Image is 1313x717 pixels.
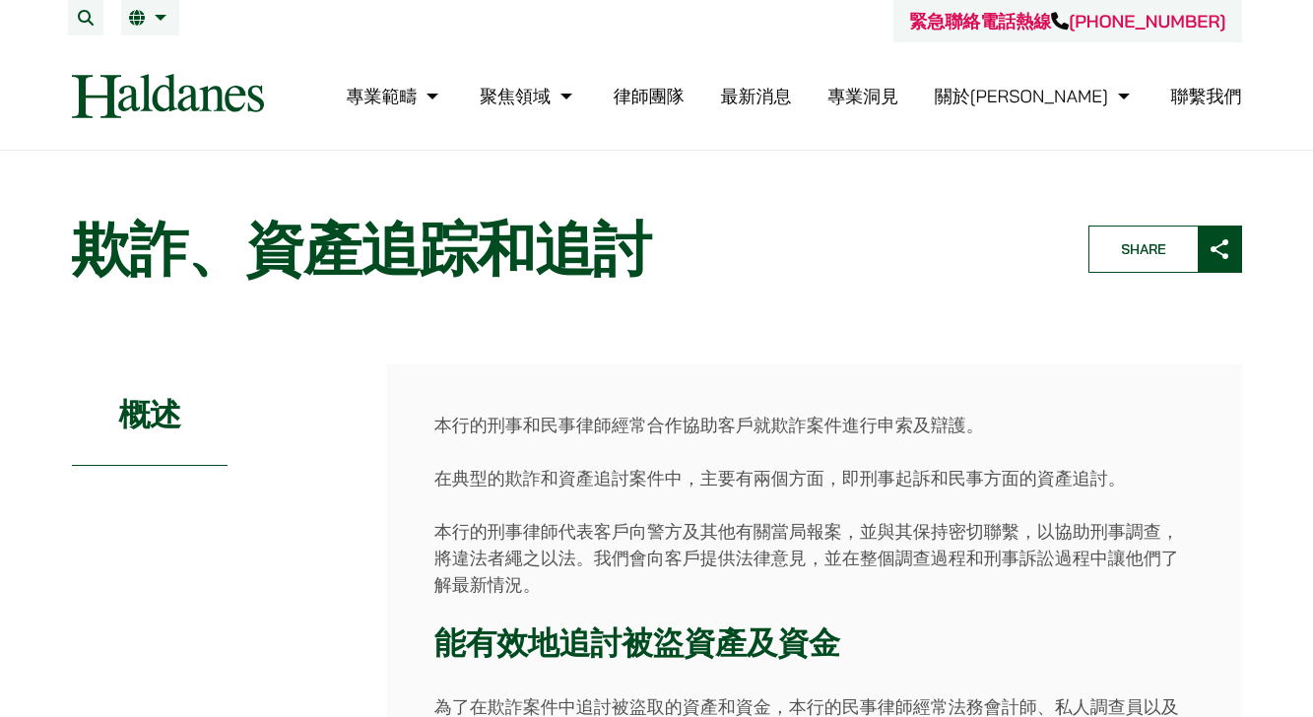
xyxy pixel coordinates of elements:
p: 本行的刑事和民事律師經常合作協助客戶就欺詐案件進行申索及辯護。 [434,412,1195,438]
a: 專業範疇 [346,85,443,107]
a: 緊急聯絡電話熱線[PHONE_NUMBER] [909,10,1225,33]
h1: 欺詐、資產追踪和追討 [72,214,1055,285]
img: Logo of Haldanes [72,74,264,118]
a: 專業洞見 [827,85,898,107]
button: Share [1088,226,1242,273]
p: 在典型的欺詐和資產追討案件中，主要有兩個方面，即刑事起訴和民事方面的資產追討。 [434,465,1195,491]
a: 聯繫我們 [1171,85,1242,107]
h2: 概述 [72,364,229,466]
p: 本行的刑事律師代表客戶向警方及其他有關當局報案，並與其保持密切聯繫，以協助刑事調查，將違法者繩之以法。我們會向客戶提供法律意見，並在整個調查過程和刑事訴訟過程中讓他們了解最新情況。 [434,518,1195,598]
h3: 能有效地追討被盜資產及資金 [434,624,1195,662]
a: 律師團隊 [614,85,685,107]
a: 繁 [129,10,171,26]
span: Share [1089,227,1198,272]
a: 聚焦領域 [480,85,577,107]
a: 關於何敦 [935,85,1135,107]
a: 最新消息 [720,85,791,107]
